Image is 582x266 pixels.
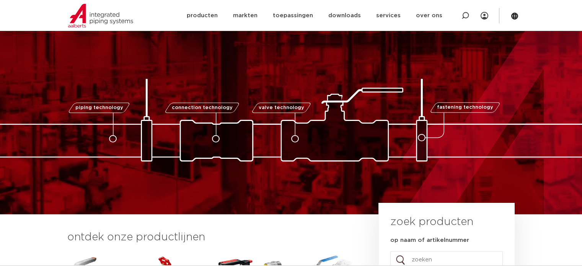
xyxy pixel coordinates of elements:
[259,105,304,110] span: valve technology
[437,105,493,110] span: fastening technology
[67,230,353,245] h3: ontdek onze productlijnen
[390,214,473,230] h3: zoek producten
[171,105,232,110] span: connection technology
[390,237,469,244] label: op naam of artikelnummer
[75,105,123,110] span: piping technology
